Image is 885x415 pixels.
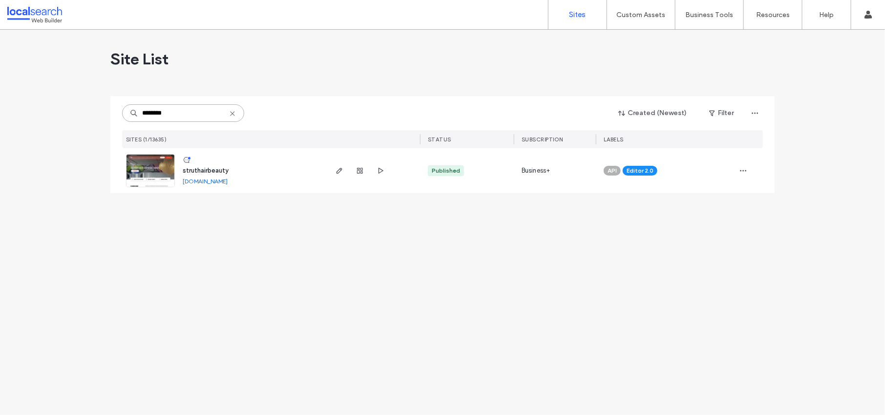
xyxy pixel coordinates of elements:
[110,49,169,69] span: Site List
[432,166,460,175] div: Published
[627,166,653,175] span: Editor 2.0
[617,11,666,19] label: Custom Assets
[522,166,550,176] span: Business+
[428,136,451,143] span: STATUS
[183,167,229,174] a: struthairbeauty
[604,136,624,143] span: LABELS
[183,178,228,185] a: [DOMAIN_NAME]
[608,166,617,175] span: API
[22,7,42,16] span: Help
[126,136,167,143] span: SITES (1/13635)
[569,10,586,19] label: Sites
[820,11,834,19] label: Help
[699,105,743,121] button: Filter
[756,11,790,19] label: Resources
[610,105,695,121] button: Created (Newest)
[522,136,563,143] span: SUBSCRIPTION
[686,11,734,19] label: Business Tools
